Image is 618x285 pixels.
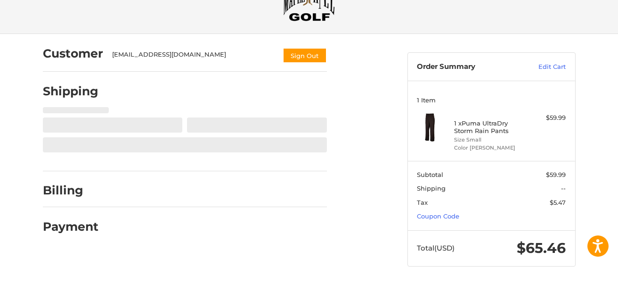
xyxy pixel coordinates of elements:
span: $65.46 [517,239,566,257]
li: Color [PERSON_NAME] [454,144,526,152]
span: -- [561,184,566,192]
div: $59.99 [529,113,566,123]
div: [EMAIL_ADDRESS][DOMAIN_NAME] [112,50,273,63]
h2: Shipping [43,84,98,99]
a: Coupon Code [417,212,459,220]
span: Tax [417,199,428,206]
li: Size Small [454,136,526,144]
span: Shipping [417,184,446,192]
button: Sign Out [283,48,327,63]
a: Edit Cart [518,62,566,72]
h3: Order Summary [417,62,518,72]
h4: 1 x Puma UltraDry Storm Rain Pants [454,119,526,135]
h3: 1 Item [417,96,566,104]
h2: Billing [43,183,98,198]
span: Total (USD) [417,243,455,252]
h2: Customer [43,46,103,61]
h2: Payment [43,219,98,234]
span: $59.99 [546,171,566,178]
span: Subtotal [417,171,443,178]
span: $5.47 [550,199,566,206]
